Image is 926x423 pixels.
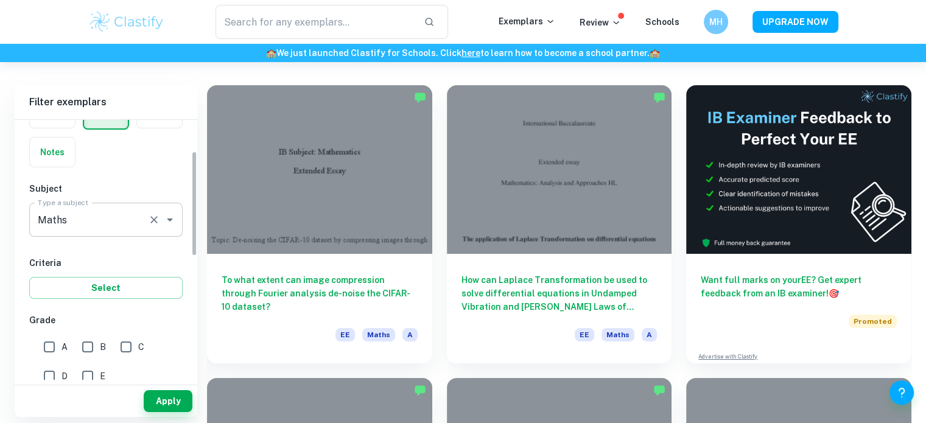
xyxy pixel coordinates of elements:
[362,328,395,341] span: Maths
[575,328,594,341] span: EE
[698,352,757,361] a: Advertise with Clastify
[15,85,197,119] h6: Filter exemplars
[704,10,728,34] button: MH
[645,17,679,27] a: Schools
[402,328,418,341] span: A
[889,380,914,405] button: Help and Feedback
[653,384,665,396] img: Marked
[29,256,183,270] h6: Criteria
[414,384,426,396] img: Marked
[88,10,166,34] img: Clastify logo
[222,273,418,313] h6: To what extent can image compression through Fourier analysis de-noise the CIFAR-10 dataset?
[653,91,665,103] img: Marked
[100,340,106,354] span: B
[461,48,480,58] a: here
[709,15,723,29] h6: MH
[499,15,555,28] p: Exemplars
[580,16,621,29] p: Review
[650,48,660,58] span: 🏫
[686,85,911,363] a: Want full marks on yourEE? Get expert feedback from an IB examiner!PromotedAdvertise with Clastify
[146,211,163,228] button: Clear
[138,340,144,354] span: C
[216,5,415,39] input: Search for any exemplars...
[829,288,839,298] span: 🎯
[266,48,276,58] span: 🏫
[701,273,897,300] h6: Want full marks on your EE ? Get expert feedback from an IB examiner!
[207,85,432,363] a: To what extent can image compression through Fourier analysis de-noise the CIFAR-10 dataset?EEMathsA
[602,328,634,341] span: Maths
[447,85,672,363] a: How can Laplace Transformation be used to solve differential equations in Undamped Vibration and ...
[461,273,658,313] h6: How can Laplace Transformation be used to solve differential equations in Undamped Vibration and ...
[30,138,75,167] button: Notes
[414,91,426,103] img: Marked
[29,277,183,299] button: Select
[61,340,68,354] span: A
[642,328,657,341] span: A
[335,328,355,341] span: EE
[100,369,105,383] span: E
[144,390,192,412] button: Apply
[752,11,838,33] button: UPGRADE NOW
[161,211,178,228] button: Open
[686,85,911,254] img: Thumbnail
[849,315,897,328] span: Promoted
[29,182,183,195] h6: Subject
[29,313,183,327] h6: Grade
[38,197,88,208] label: Type a subject
[2,46,924,60] h6: We just launched Clastify for Schools. Click to learn how to become a school partner.
[61,369,68,383] span: D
